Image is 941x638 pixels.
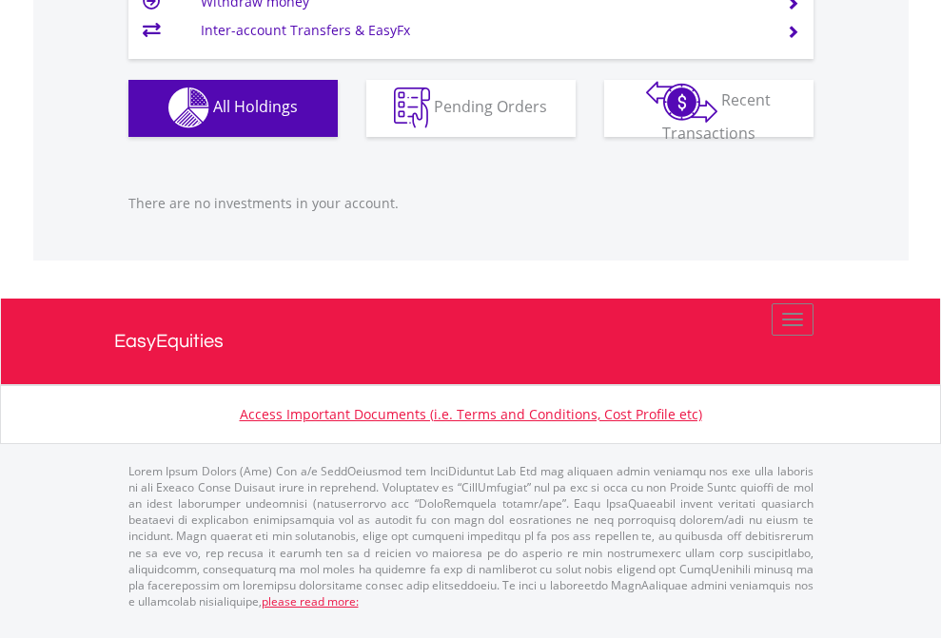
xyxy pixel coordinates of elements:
img: holdings-wht.png [168,87,209,128]
span: All Holdings [213,96,298,117]
span: Pending Orders [434,96,547,117]
a: please read more: [262,593,359,609]
a: Access Important Documents (i.e. Terms and Conditions, Cost Profile etc) [240,405,702,423]
button: Recent Transactions [604,80,814,137]
button: All Holdings [128,80,338,137]
img: transactions-zar-wht.png [646,81,717,123]
img: pending_instructions-wht.png [394,87,430,128]
p: There are no investments in your account. [128,194,814,213]
p: Lorem Ipsum Dolors (Ame) Con a/e SeddOeiusmod tem InciDiduntut Lab Etd mag aliquaen admin veniamq... [128,463,814,609]
span: Recent Transactions [662,89,772,144]
a: EasyEquities [114,299,828,384]
td: Inter-account Transfers & EasyFx [201,16,763,45]
button: Pending Orders [366,80,576,137]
